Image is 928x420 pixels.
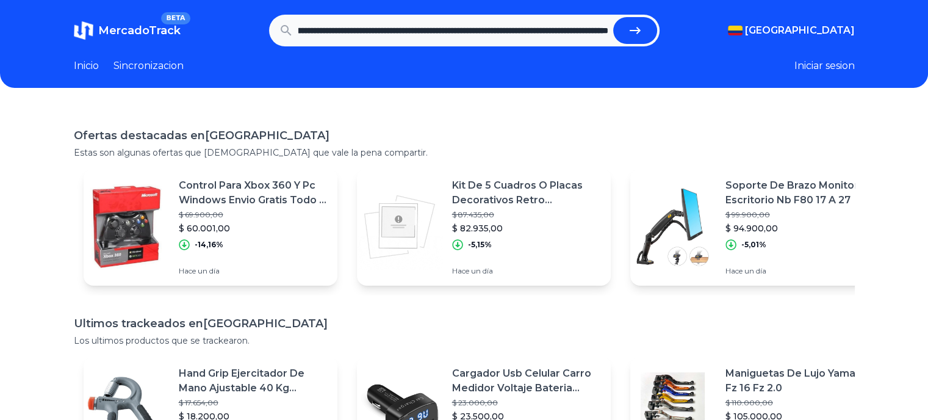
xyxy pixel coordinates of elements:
[468,240,492,250] p: -5,15%
[630,184,716,270] img: Featured image
[74,335,855,347] p: Los ultimos productos que se trackearon.
[74,315,855,332] h1: Ultimos trackeados en [GEOGRAPHIC_DATA]
[452,398,601,408] p: $ 23.000,00
[728,26,743,35] img: Colombia
[630,168,884,286] a: Featured imageSoporte De Brazo Monitor A Escritorio Nb F80 17 A 27$ 99.900,00$ 94.900,00-5,01%Hac...
[74,21,181,40] a: MercadoTrackBETA
[452,266,601,276] p: Hace un día
[179,222,328,234] p: $ 60.001,00
[725,210,874,220] p: $ 99.900,00
[725,178,874,208] p: Soporte De Brazo Monitor A Escritorio Nb F80 17 A 27
[452,210,601,220] p: $ 87.435,00
[74,21,93,40] img: MercadoTrack
[179,366,328,396] p: Hand Grip Ejercitador De Mano Ajustable 40 Kg Sportfitness
[74,127,855,144] h1: Ofertas destacadas en [GEOGRAPHIC_DATA]
[74,59,99,73] a: Inicio
[741,240,766,250] p: -5,01%
[452,366,601,396] p: Cargador Usb Celular Carro Medidor Voltaje Bateria Vehicular
[74,147,855,159] p: Estas son algunas ofertas que [DEMOGRAPHIC_DATA] que vale la pena compartir.
[179,210,328,220] p: $ 69.900,00
[725,266,874,276] p: Hace un día
[728,23,855,38] button: [GEOGRAPHIC_DATA]
[357,168,611,286] a: Featured imageKit De 5 Cuadros O Placas Decorativos Retro Economicos$ 87.435,00$ 82.935,00-5,15%H...
[98,24,181,37] span: MercadoTrack
[113,59,184,73] a: Sincronizacion
[84,168,337,286] a: Featured imageControl Para Xbox 360 Y Pc Windows Envio Gratis Todo El Pais$ 69.900,00$ 60.001,00-...
[725,222,874,234] p: $ 94.900,00
[84,184,169,270] img: Featured image
[452,178,601,208] p: Kit De 5 Cuadros O Placas Decorativos Retro Economicos
[357,184,442,270] img: Featured image
[745,23,855,38] span: [GEOGRAPHIC_DATA]
[195,240,223,250] p: -14,16%
[725,366,874,396] p: Maniguetas De Lujo Yamaha Fz 16 Fz 2.0
[794,59,855,73] button: Iniciar sesion
[179,398,328,408] p: $ 17.654,00
[179,266,328,276] p: Hace un día
[725,398,874,408] p: $ 110.000,00
[161,12,190,24] span: BETA
[452,222,601,234] p: $ 82.935,00
[179,178,328,208] p: Control Para Xbox 360 Y Pc Windows Envio Gratis Todo El Pais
